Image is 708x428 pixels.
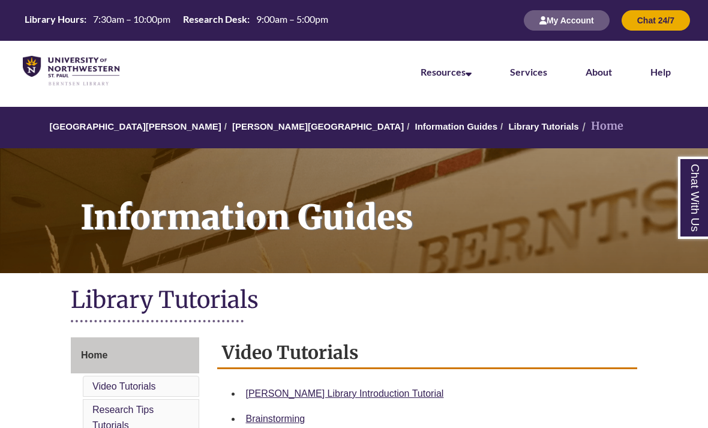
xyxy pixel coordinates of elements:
[71,337,199,373] a: Home
[421,66,472,77] a: Resources
[524,10,610,31] button: My Account
[71,285,637,317] h1: Library Tutorials
[23,56,119,86] img: UNWSP Library Logo
[579,118,623,135] li: Home
[20,13,333,28] table: Hours Today
[246,414,305,424] a: Brainstorming
[415,121,498,131] a: Information Guides
[622,10,690,31] button: Chat 24/7
[508,121,578,131] a: Library Tutorials
[93,13,170,25] span: 7:30am – 10:00pm
[650,66,671,77] a: Help
[92,381,156,391] a: Video Tutorials
[67,148,708,258] h1: Information Guides
[50,121,221,131] a: [GEOGRAPHIC_DATA][PERSON_NAME]
[217,337,638,369] h2: Video Tutorials
[256,13,328,25] span: 9:00am – 5:00pm
[586,66,612,77] a: About
[232,121,404,131] a: [PERSON_NAME][GEOGRAPHIC_DATA]
[246,388,444,399] a: [PERSON_NAME] Library Introduction Tutorial
[81,350,107,360] span: Home
[510,66,547,77] a: Services
[20,13,88,26] th: Library Hours:
[524,15,610,25] a: My Account
[178,13,251,26] th: Research Desk:
[622,15,690,25] a: Chat 24/7
[20,13,333,29] a: Hours Today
